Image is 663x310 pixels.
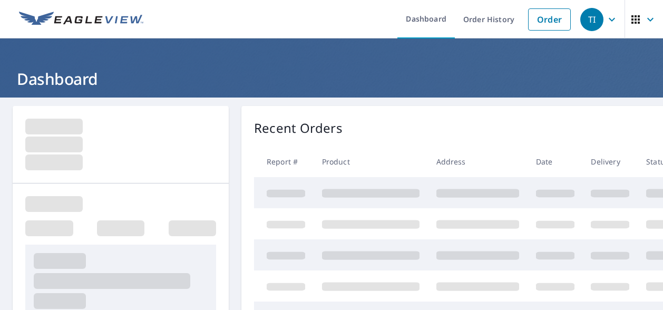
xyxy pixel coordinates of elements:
th: Delivery [582,146,638,177]
h1: Dashboard [13,68,650,90]
a: Order [528,8,571,31]
img: EV Logo [19,12,143,27]
th: Report # [254,146,314,177]
th: Date [528,146,583,177]
p: Recent Orders [254,119,343,138]
th: Address [428,146,528,177]
div: TI [580,8,603,31]
th: Product [314,146,428,177]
